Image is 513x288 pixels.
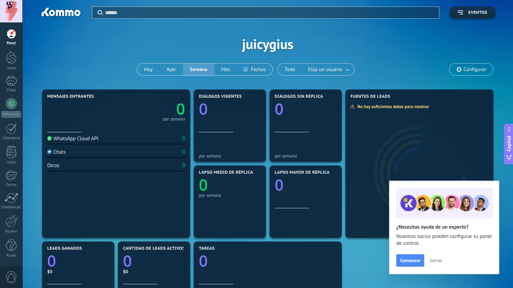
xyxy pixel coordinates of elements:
[199,98,208,119] text: 0
[1,41,21,46] div: Panel
[350,104,434,109] div: No hay suficientes datos para mostrar
[116,98,185,119] a: 0
[1,253,21,258] div: Ayuda
[1,160,21,165] div: Listas
[123,269,185,275] div: $0
[123,250,132,271] text: 0
[199,246,215,251] span: Tareas
[199,153,261,159] div: por semana
[199,193,261,198] div: por semana
[468,10,487,15] span: Eventos
[123,246,185,251] span: Cantidad de leads activos
[350,94,390,99] span: Fuentes de leads
[182,135,185,142] div: 0
[1,111,21,118] div: WhatsApp
[275,98,284,119] text: 0
[237,64,272,75] button: Fechas
[199,94,242,99] span: Diálogos vigentes
[275,153,337,159] div: por semana
[47,136,52,141] img: WhatsApp Cloud API
[396,224,492,230] h2: ¿Necesitas ayuda de un experto?
[182,149,185,155] div: 0
[302,64,354,75] button: Elija un usuario
[396,254,424,267] button: Comenzar
[47,135,99,142] div: WhatsApp Cloud API
[47,250,109,271] a: 0
[47,269,109,275] div: $0
[137,64,160,75] button: Hoy
[1,88,21,93] div: Chats
[1,183,21,187] div: Correo
[47,162,59,169] div: Otros
[182,162,185,169] div: 0
[183,64,214,75] button: Semana
[47,94,94,99] span: Mensajes entrantes
[123,250,185,271] a: 0
[275,94,323,99] span: Diálogos sin réplica
[199,170,253,175] span: Lapso medio de réplica
[1,136,21,141] div: Calendario
[430,258,442,263] span: Cerrar
[1,205,21,210] div: Estadísticas
[214,64,237,75] button: Mes
[400,258,420,263] span: Comenzar
[450,7,495,19] button: Eventos
[307,65,343,74] span: Elija un usuario
[47,250,56,271] text: 0
[163,117,185,121] div: por semana
[1,66,21,70] div: Leads
[396,233,492,247] span: Nuestros socios pueden configurar tu panel de control.
[463,67,486,73] span: Configurar
[160,64,183,75] button: Ayer
[199,250,208,271] text: 0
[275,174,284,195] text: 0
[505,136,512,152] span: Copilot
[275,170,329,175] span: Lapso mayor de réplica
[47,246,82,251] span: Leads ganados
[176,98,185,119] text: 0
[278,64,302,75] button: Todo
[47,150,52,154] img: Chats
[1,229,21,234] div: Ajustes
[427,255,445,266] button: Cerrar
[199,250,337,271] a: 0
[47,149,66,155] div: Chats
[199,174,208,195] text: 0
